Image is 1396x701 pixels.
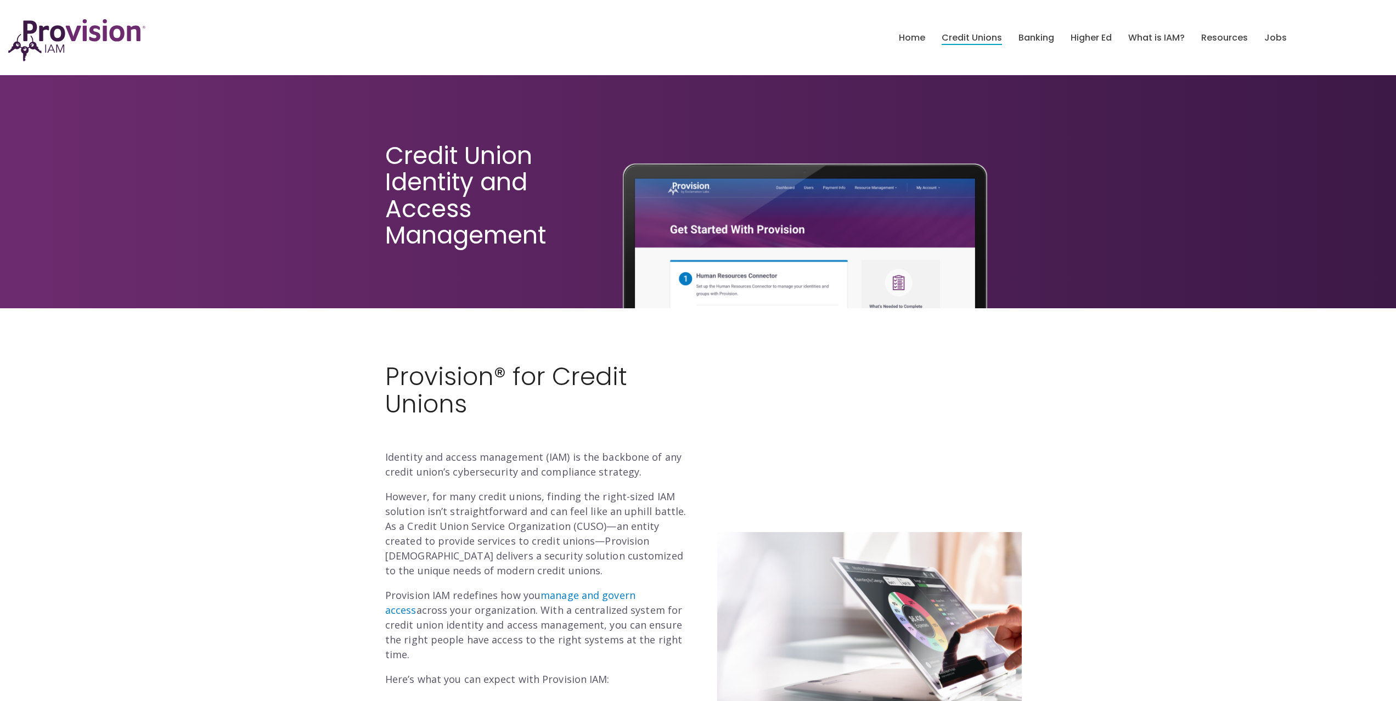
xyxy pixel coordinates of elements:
a: manage and govern access [385,589,635,617]
a: Banking [1018,29,1054,47]
a: Jobs [1264,29,1287,47]
h2: Provision® for Credit Unions [385,363,690,445]
p: Here’s what you can expect with Provision IAM: [385,672,690,687]
a: Higher Ed [1071,29,1112,47]
img: ProvisionIAM-Logo-Purple [8,19,145,61]
a: What is IAM? [1128,29,1185,47]
p: Provision IAM redefines how you across your organization. With a centralized system for credit un... [385,588,690,662]
a: Credit Unions [942,29,1002,47]
p: However, for many credit unions, finding the right-sized IAM solution isn’t straightforward and c... [385,489,690,578]
span: Credit Union Identity and Access Management [385,139,546,252]
nav: menu [891,20,1295,55]
a: Home [899,29,925,47]
a: Resources [1201,29,1248,47]
p: Identity and access management (IAM) is the backbone of any credit union’s cybersecurity and comp... [385,450,690,479]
